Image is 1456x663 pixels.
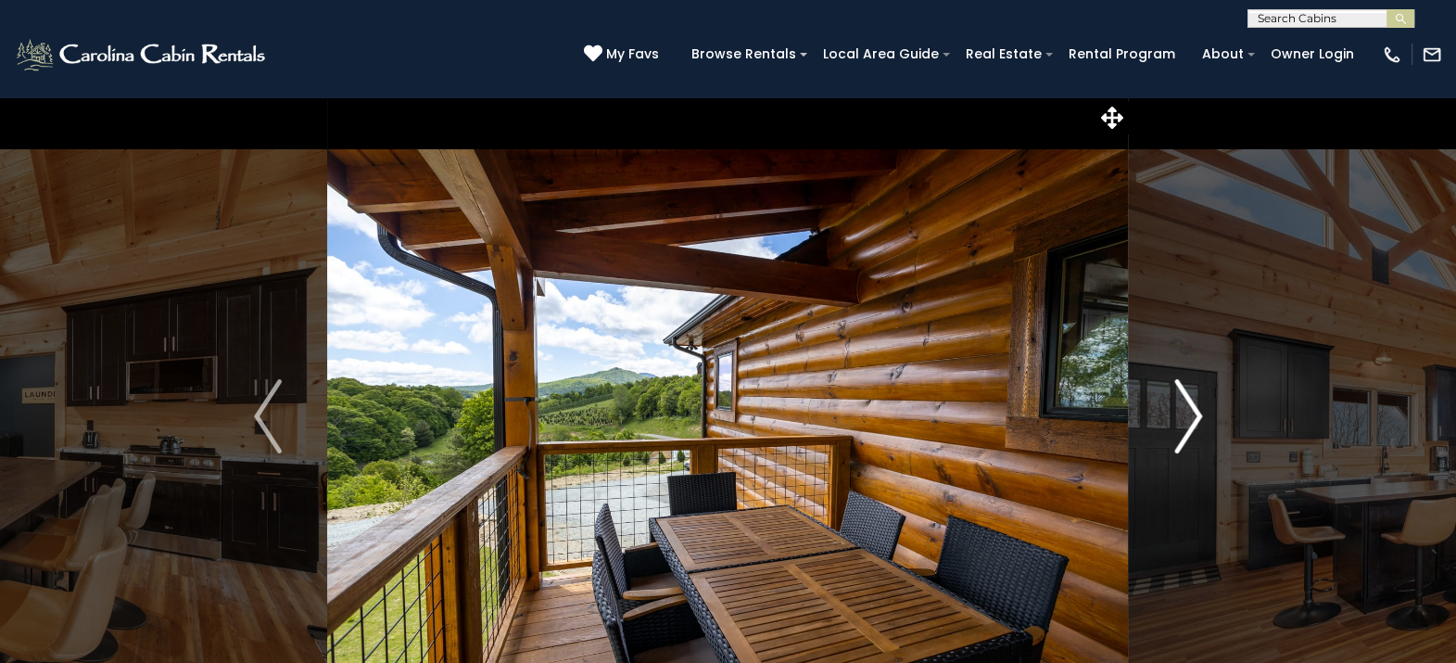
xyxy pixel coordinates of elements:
[1261,40,1363,69] a: Owner Login
[814,40,948,69] a: Local Area Guide
[254,379,282,453] img: arrow
[1193,40,1253,69] a: About
[956,40,1051,69] a: Real Estate
[1174,379,1202,453] img: arrow
[682,40,805,69] a: Browse Rentals
[14,36,271,73] img: White-1-2.png
[1422,45,1442,65] img: mail-regular-white.png
[584,45,664,65] a: My Favs
[606,45,659,64] span: My Favs
[1382,45,1402,65] img: phone-regular-white.png
[1059,40,1184,69] a: Rental Program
